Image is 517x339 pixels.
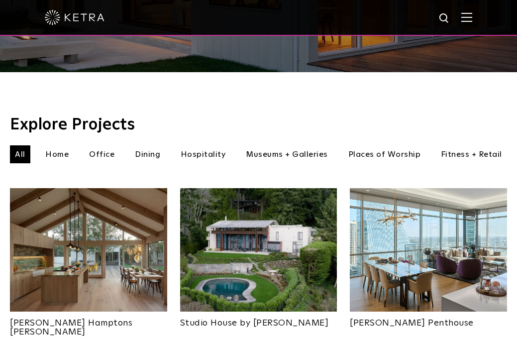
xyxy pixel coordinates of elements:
[350,188,507,312] img: Project_Landing_Thumbnail-2022smaller
[40,145,74,163] li: Home
[436,145,507,163] li: Fitness + Retail
[180,188,337,312] img: An aerial view of Olson Kundig's Studio House in Seattle
[10,312,167,337] a: [PERSON_NAME] Hamptons [PERSON_NAME]
[176,145,231,163] li: Hospitality
[130,145,165,163] li: Dining
[10,145,30,163] li: All
[180,312,337,328] a: Studio House by [PERSON_NAME]
[10,117,507,133] h3: Explore Projects
[438,12,451,25] img: search icon
[461,12,472,22] img: Hamburger%20Nav.svg
[350,312,507,328] a: [PERSON_NAME] Penthouse
[241,145,333,163] li: Museums + Galleries
[45,10,104,25] img: ketra-logo-2019-white
[343,145,426,163] li: Places of Worship
[10,188,167,312] img: Project_Landing_Thumbnail-2021
[84,145,119,163] li: Office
